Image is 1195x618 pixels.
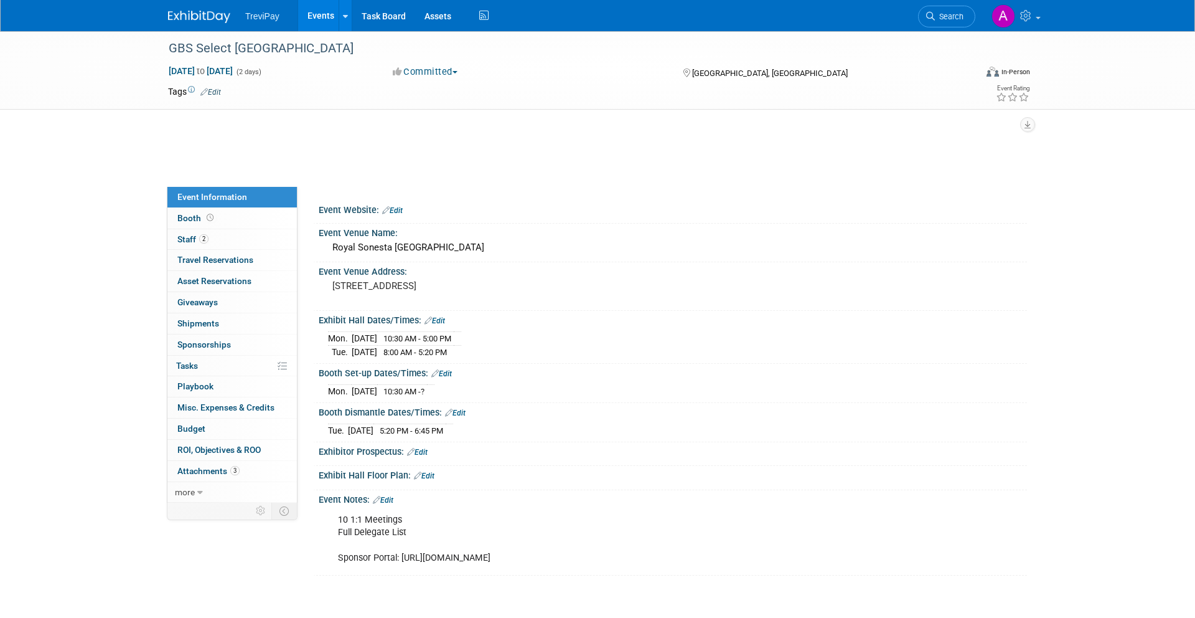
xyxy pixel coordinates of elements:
div: Exhibitor Prospectus: [319,442,1027,459]
img: Format-Inperson.png [986,67,999,77]
div: Royal Sonesta [GEOGRAPHIC_DATA] [328,238,1018,257]
a: Travel Reservations [167,250,297,270]
td: [DATE] [352,385,377,398]
span: ROI, Objectives & ROO [177,445,261,455]
div: In-Person [1001,67,1030,77]
div: 10 1:1 Meetings Full Delegate List Sponsor Portal: [URL][DOMAIN_NAME] [329,508,890,570]
span: Sponsorships [177,340,231,349]
span: TreviPay [245,11,279,21]
span: (2 days) [235,68,261,76]
td: Mon. [328,385,352,398]
td: Tue. [328,346,352,359]
span: Attachments [177,466,240,476]
span: to [195,66,207,76]
a: Edit [407,448,428,457]
span: Budget [177,424,205,434]
div: Exhibit Hall Floor Plan: [319,466,1027,482]
td: Personalize Event Tab Strip [250,503,272,519]
a: Edit [431,369,452,378]
a: Search [918,6,975,27]
span: more [175,487,195,497]
span: Event Information [177,192,247,202]
a: Edit [200,88,221,97]
span: Booth [177,213,216,223]
div: Event Venue Address: [319,262,1027,278]
span: 8:00 AM - 5:20 PM [383,348,447,357]
td: Toggle Event Tabs [272,503,298,519]
a: Tasks [167,356,297,376]
a: Attachments3 [167,461,297,482]
a: Edit [424,316,445,325]
span: 5:20 PM - 6:45 PM [380,426,443,435]
div: Booth Set-up Dates/Times: [319,364,1027,380]
div: Booth Dismantle Dates/Times: [319,403,1027,419]
span: Booth not reserved yet [204,213,216,222]
a: Edit [414,472,434,480]
a: Sponsorships [167,335,297,355]
span: Misc. Expenses & Credits [177,402,274,412]
div: GBS Select [GEOGRAPHIC_DATA] [164,37,957,60]
a: Misc. Expenses & Credits [167,397,297,418]
a: Edit [445,409,466,417]
a: Playbook [167,376,297,397]
a: Booth [167,208,297,229]
span: ? [421,387,424,396]
span: [GEOGRAPHIC_DATA], [GEOGRAPHIC_DATA] [692,69,848,78]
td: [DATE] [352,332,377,346]
span: Travel Reservations [177,255,253,265]
span: 2 [199,234,209,244]
a: Staff2 [167,229,297,250]
div: Exhibit Hall Dates/Times: [319,311,1027,327]
img: Andy Duong [991,4,1015,28]
a: ROI, Objectives & ROO [167,440,297,460]
div: Event Notes: [319,490,1027,506]
td: Mon. [328,332,352,346]
a: Shipments [167,313,297,334]
span: 10:30 AM - 5:00 PM [383,334,451,343]
a: Asset Reservations [167,271,297,292]
span: Shipments [177,318,219,328]
td: [DATE] [352,346,377,359]
span: Giveaways [177,297,218,307]
button: Committed [388,65,462,78]
span: Playbook [177,381,213,391]
a: Event Information [167,187,297,207]
div: Event Venue Name: [319,224,1027,239]
span: Staff [177,234,209,244]
a: Edit [373,496,393,505]
pre: [STREET_ADDRESS] [332,280,600,292]
div: Event Website: [319,201,1027,217]
a: Edit [382,206,403,215]
img: ExhibitDay [168,11,230,23]
div: Event Format [902,65,1030,83]
span: Asset Reservations [177,276,251,286]
td: Tue. [328,424,348,437]
span: 10:30 AM - [383,387,424,396]
span: 3 [230,466,240,475]
a: more [167,482,297,503]
span: Search [935,12,963,21]
a: Budget [167,419,297,439]
td: Tags [168,85,221,98]
div: Event Rating [996,85,1029,92]
td: [DATE] [348,424,373,437]
span: Tasks [176,361,198,371]
span: [DATE] [DATE] [168,65,233,77]
a: Giveaways [167,292,297,313]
